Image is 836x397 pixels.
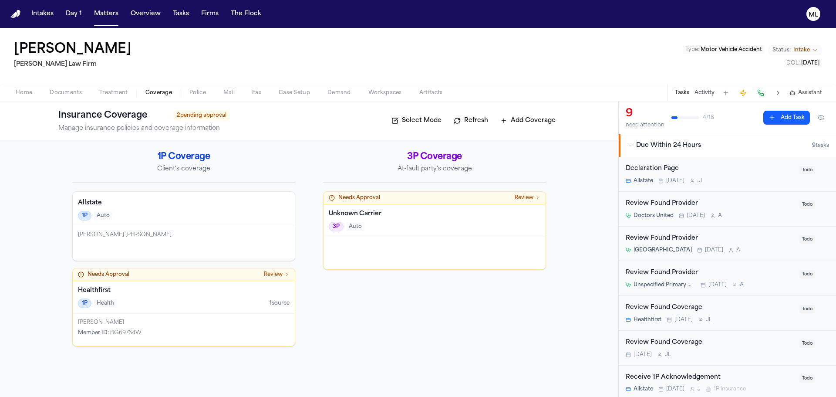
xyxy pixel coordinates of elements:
span: 1 source [270,300,290,307]
button: Add Coverage [496,114,560,128]
div: Review Found Coverage [626,338,794,348]
span: Intake [793,47,810,54]
span: Unspecified Primary Care Provider in [GEOGRAPHIC_DATA], [GEOGRAPHIC_DATA] [634,282,695,288]
button: Firms [198,6,222,22]
button: Hide completed tasks (⌘⇧H) [813,111,829,125]
p: At-fault party's coverage [323,165,546,173]
div: Open task: Declaration Page [619,157,836,192]
div: Open task: Review Found Provider [619,192,836,227]
span: [DATE] [666,177,684,184]
button: Change status from Intake [768,45,822,55]
span: Allstate [634,386,653,393]
span: Health [94,299,117,308]
button: Due Within 24 Hours9tasks [619,134,836,157]
h1: [PERSON_NAME] [14,42,131,58]
span: Todo [799,235,815,244]
button: Day 1 [62,6,85,22]
span: Needs Approval [88,271,129,278]
span: Type : [685,47,699,52]
span: 4 / 18 [703,114,714,121]
button: Refresh [449,114,492,128]
a: Overview [127,6,164,22]
span: Member ID : [78,330,109,336]
button: Matters [91,6,122,22]
button: Edit DOL: 2025-08-18 [784,59,822,68]
div: Receive 1P Acknowledgement [626,373,794,383]
span: A [740,282,744,288]
span: 1P Insurance [714,386,746,393]
span: Coverage [145,89,172,96]
span: Status: [772,47,791,54]
div: 9 [626,107,664,121]
span: Needs Approval [338,194,380,201]
div: Review Found Provider [626,268,794,278]
span: Assistant [798,89,822,96]
div: Open task: Review Found Coverage [619,296,836,331]
span: Healthfirst [634,316,661,323]
span: A [718,212,722,219]
span: Workspaces [368,89,402,96]
div: Declaration Page [626,164,794,174]
span: Auto [346,222,364,231]
span: Mail [223,89,235,96]
span: Todo [799,270,815,278]
span: BG69764W [110,330,142,336]
button: Assistant [789,89,822,96]
span: [DATE] [708,282,727,288]
span: Todo [799,166,815,174]
div: Open task: Review Found Provider [619,261,836,296]
span: 1P [78,211,91,221]
span: Allstate [634,177,653,184]
div: Review Found Coverage [626,303,794,313]
span: Demand [327,89,351,96]
h4: Allstate [78,199,290,207]
span: Home [16,89,32,96]
span: Artifacts [419,89,443,96]
h1: Insurance Coverage [58,109,166,122]
span: 3P [329,222,344,231]
div: Review Found Provider [626,199,794,209]
button: Activity [694,89,715,96]
span: J L [698,177,704,184]
h4: Healthfirst [78,286,290,295]
button: Tasks [169,6,192,22]
span: [DATE] [801,61,819,66]
button: Add Task [720,87,732,99]
div: [PERSON_NAME] [78,319,290,326]
a: Home [10,10,21,18]
p: Manage insurance policies and coverage information [58,124,230,133]
span: [GEOGRAPHIC_DATA] [634,247,692,254]
span: Motor Vehicle Accident [701,47,762,52]
div: [PERSON_NAME] [PERSON_NAME] [78,231,290,238]
span: [DATE] [634,351,652,358]
button: Select Mode [387,114,446,128]
button: Tasks [675,89,689,96]
h2: 1P Coverage [72,151,295,163]
span: Review [264,271,283,278]
span: Documents [50,89,82,96]
span: Police [189,89,206,96]
button: Edit matter name [14,42,131,58]
span: Auto [94,211,112,220]
span: [DATE] [674,316,693,323]
span: [DATE] [705,247,723,254]
span: 2 pending approval [173,110,230,121]
span: Todo [799,339,815,348]
button: Edit Type: Motor Vehicle Accident [683,45,765,54]
span: Review [515,194,533,201]
span: J L [665,351,671,358]
button: Intakes [28,6,57,22]
span: Todo [799,200,815,209]
span: Doctors United [634,212,674,219]
span: [DATE] [687,212,705,219]
span: Due Within 24 Hours [636,141,701,150]
h4: Unknown Carrier [329,210,540,218]
button: Make a Call [755,87,767,99]
span: J [698,386,701,393]
div: Open task: Review Found Coverage [619,331,836,366]
span: J L [706,316,712,323]
text: ML [809,12,818,18]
